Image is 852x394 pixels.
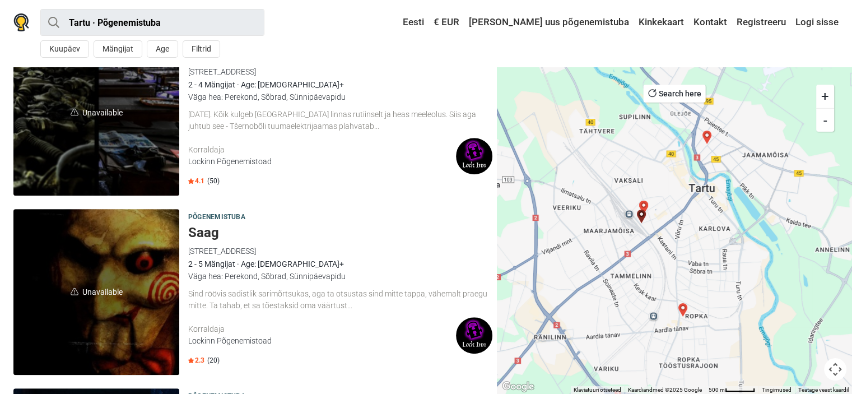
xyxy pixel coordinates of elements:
span: 4.1 [188,177,204,186]
span: (50) [207,177,220,186]
button: Kaardi mõõtkava: 500 m 50 piksli kohta [705,386,758,394]
a: unavailableUnavailable Saag [13,209,179,375]
div: 2 - 5 Mängijat · Age: [DEMOGRAPHIC_DATA]+ [188,258,492,270]
h5: Saag [188,225,492,241]
span: 500 m [709,387,725,393]
a: Logi sisse [793,12,839,33]
div: Korraldaja [188,144,456,156]
span: (20) [207,356,220,365]
div: Väga hea: Perekond, Sõbrad, Sünnipäevapidu [188,270,492,282]
div: 2 - 4 Mängijat · Age: [DEMOGRAPHIC_DATA]+ [188,78,492,91]
span: Põgenemistuba [188,211,245,224]
a: Kinkekaart [636,12,687,33]
div: Prõpjat [635,210,648,223]
div: [STREET_ADDRESS] [188,245,492,257]
img: Star [188,358,194,363]
button: Klaviatuuri otseteed [574,386,621,394]
div: Sind röövis sadistlik sarimõrtsukas, aga ta otsustas sind mitte tappa, vähemalt praegu mitte. Ta ... [188,288,492,312]
input: proovi “Tallinn” [40,9,264,36]
div: Hullumeelse pärand [700,131,714,144]
a: Registreeru [734,12,789,33]
span: Kaardiandmed ©2025 Google [628,387,702,393]
img: Eesti [395,18,403,26]
a: Tingimused (avaneb uuel vahekaardil) [762,387,792,393]
a: € EUR [431,12,462,33]
button: + [816,85,834,108]
img: Nowescape logo [13,13,29,31]
a: Teatage veast kaardil [798,387,849,393]
img: Lockinn Põgenemistoad [456,138,492,174]
a: Eesti [392,12,427,33]
button: Search here [644,85,706,103]
button: Kuupäev [40,40,89,58]
img: Star [188,178,194,184]
button: Filtrid [183,40,220,58]
img: Google [500,379,537,394]
div: Väga hea: Perekond, Sõbrad, Sünnipäevapidu [188,91,492,103]
img: unavailable [71,108,78,116]
img: unavailable [71,288,78,295]
div: [DATE]. Kõik kulgeb [GEOGRAPHIC_DATA] linnas rutiinselt ja heas meeleolus. Siis aga juhtub see - ... [188,109,492,132]
button: - [816,108,834,132]
img: Lockinn Põgenemistoad [456,317,492,354]
button: Kaardikaamera juhtnupud [824,358,846,381]
span: Unavailable [13,209,179,375]
button: Age [147,40,178,58]
a: unavailableUnavailable Prõpjat [13,30,179,196]
div: Safecracker [676,303,690,317]
div: Lockinn Põgenemistoad [188,335,456,347]
a: Kontakt [691,12,730,33]
div: Korraldaja [188,323,456,335]
a: [PERSON_NAME] uus põgenemistuba [466,12,632,33]
span: 2.3 [188,356,204,365]
a: Google Mapsis selle piirkonna avamine (avaneb uues aknas) [500,379,537,394]
div: Lockinn Põgenemistoad [188,156,456,168]
span: Unavailable [13,30,179,196]
div: [STREET_ADDRESS] [188,66,492,78]
button: Mängijat [94,40,142,58]
div: Natside Salapunker [637,201,650,214]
